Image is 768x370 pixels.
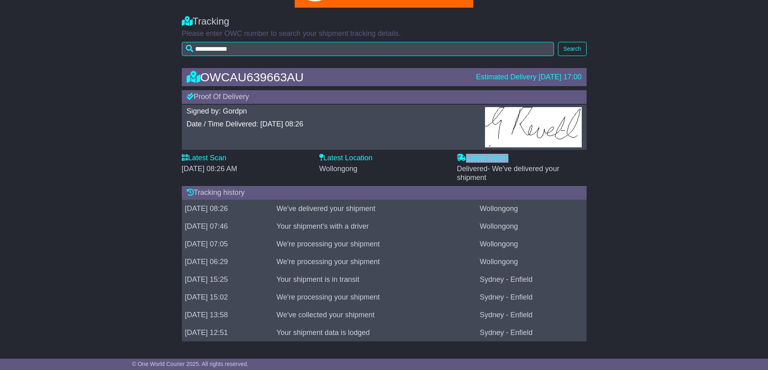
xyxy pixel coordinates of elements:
[187,107,477,116] div: Signed by: Gordpn
[182,324,273,341] td: [DATE] 12:51
[558,42,586,56] button: Search
[182,271,273,288] td: [DATE] 15:25
[182,200,273,217] td: [DATE] 08:26
[182,288,273,306] td: [DATE] 15:02
[182,235,273,253] td: [DATE] 07:05
[187,120,477,129] div: Date / Time Delivered: [DATE] 08:26
[457,154,508,163] label: Latest Status
[477,235,586,253] td: Wollongong
[183,70,472,84] div: OWCAU639663AU
[273,324,477,341] td: Your shipment data is lodged
[319,154,373,163] label: Latest Location
[477,306,586,324] td: Sydney - Enfield
[182,90,587,104] div: Proof Of Delivery
[182,29,587,38] p: Please enter OWC number to search your shipment tracking details.
[477,271,586,288] td: Sydney - Enfield
[476,73,582,82] div: Estimated Delivery [DATE] 17:00
[273,271,477,288] td: Your shipment is in transit
[182,186,587,200] div: Tracking history
[477,253,586,271] td: Wollongong
[477,288,586,306] td: Sydney - Enfield
[457,165,559,182] span: Delivered
[477,324,586,341] td: Sydney - Enfield
[477,200,586,217] td: Wollongong
[273,217,477,235] td: Your shipment's with a driver
[319,165,358,173] span: Wollongong
[273,253,477,271] td: We're processing your shipment
[182,154,227,163] label: Latest Scan
[182,306,273,324] td: [DATE] 13:58
[273,235,477,253] td: We're processing your shipment
[457,165,559,182] span: - We've delivered your shipment
[477,217,586,235] td: Wollongong
[273,306,477,324] td: We've collected your shipment
[182,253,273,271] td: [DATE] 06:29
[182,16,587,27] div: Tracking
[273,288,477,306] td: We're processing your shipment
[182,217,273,235] td: [DATE] 07:46
[485,107,582,147] img: GetPodImagePublic
[273,200,477,217] td: We've delivered your shipment
[132,361,249,367] span: © One World Courier 2025. All rights reserved.
[182,165,237,173] span: [DATE] 08:26 AM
